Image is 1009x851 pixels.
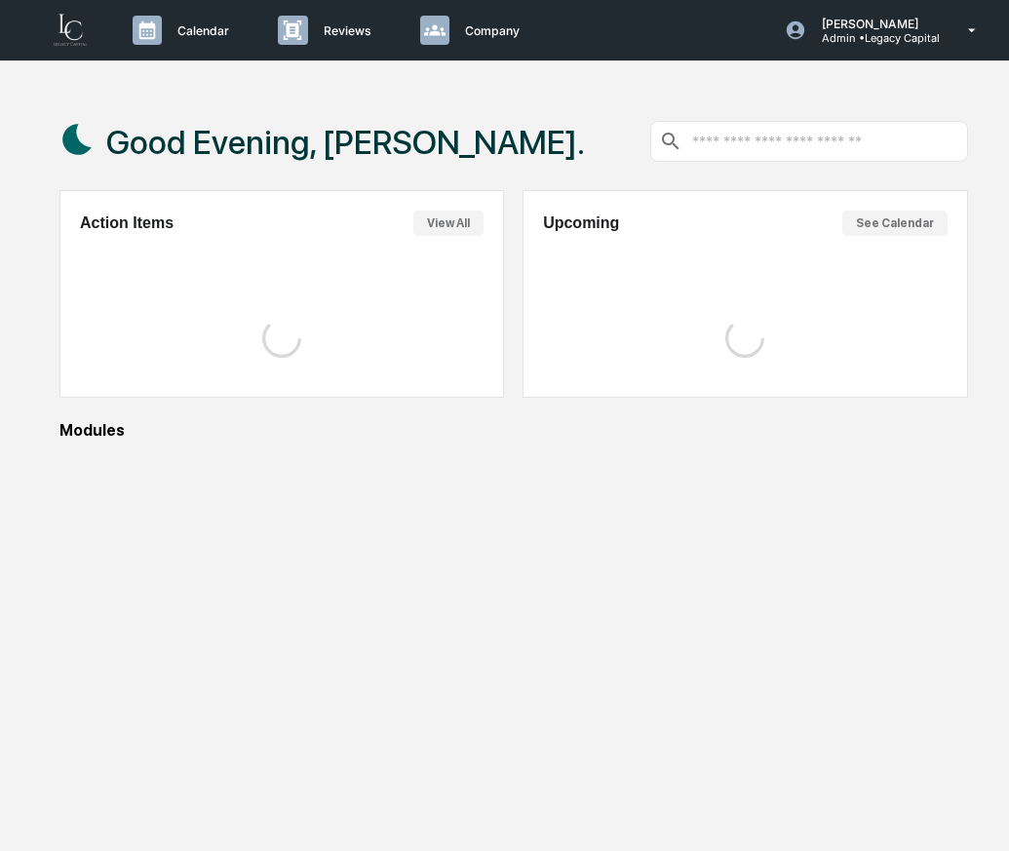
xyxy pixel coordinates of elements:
p: Calendar [162,23,239,38]
p: Company [449,23,529,38]
p: Admin • Legacy Capital [806,31,940,45]
h2: Upcoming [543,214,619,232]
h1: Good Evening, [PERSON_NAME]. [106,123,585,162]
img: logo [47,12,94,49]
h2: Action Items [80,214,174,232]
button: See Calendar [842,211,948,236]
p: Reviews [308,23,381,38]
button: View All [413,211,484,236]
p: [PERSON_NAME] [806,17,940,31]
div: Modules [59,421,968,440]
